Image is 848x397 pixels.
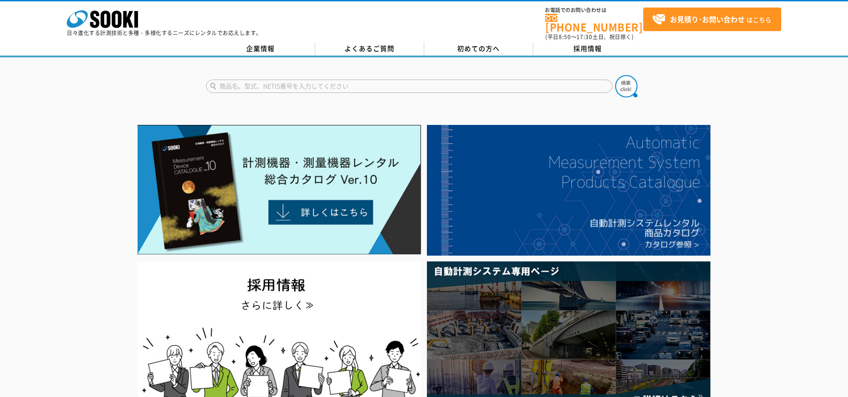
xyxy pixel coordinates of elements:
[533,42,642,56] a: 採用情報
[545,33,633,41] span: (平日 ～ 土日、祝日除く)
[424,42,533,56] a: 初めての方へ
[457,44,500,53] span: 初めての方へ
[652,13,771,26] span: はこちら
[576,33,592,41] span: 17:30
[545,8,643,13] span: お電話でのお問い合わせは
[670,14,745,24] strong: お見積り･お問い合わせ
[427,125,710,256] img: 自動計測システムカタログ
[559,33,571,41] span: 8:50
[315,42,424,56] a: よくあるご質問
[643,8,781,31] a: お見積り･お問い合わせはこちら
[206,42,315,56] a: 企業情報
[206,80,613,93] input: 商品名、型式、NETIS番号を入力してください
[545,14,643,32] a: [PHONE_NUMBER]
[67,30,262,36] p: 日々進化する計測技術と多種・多様化するニーズにレンタルでお応えします。
[615,75,637,97] img: btn_search.png
[138,125,421,255] img: Catalog Ver10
